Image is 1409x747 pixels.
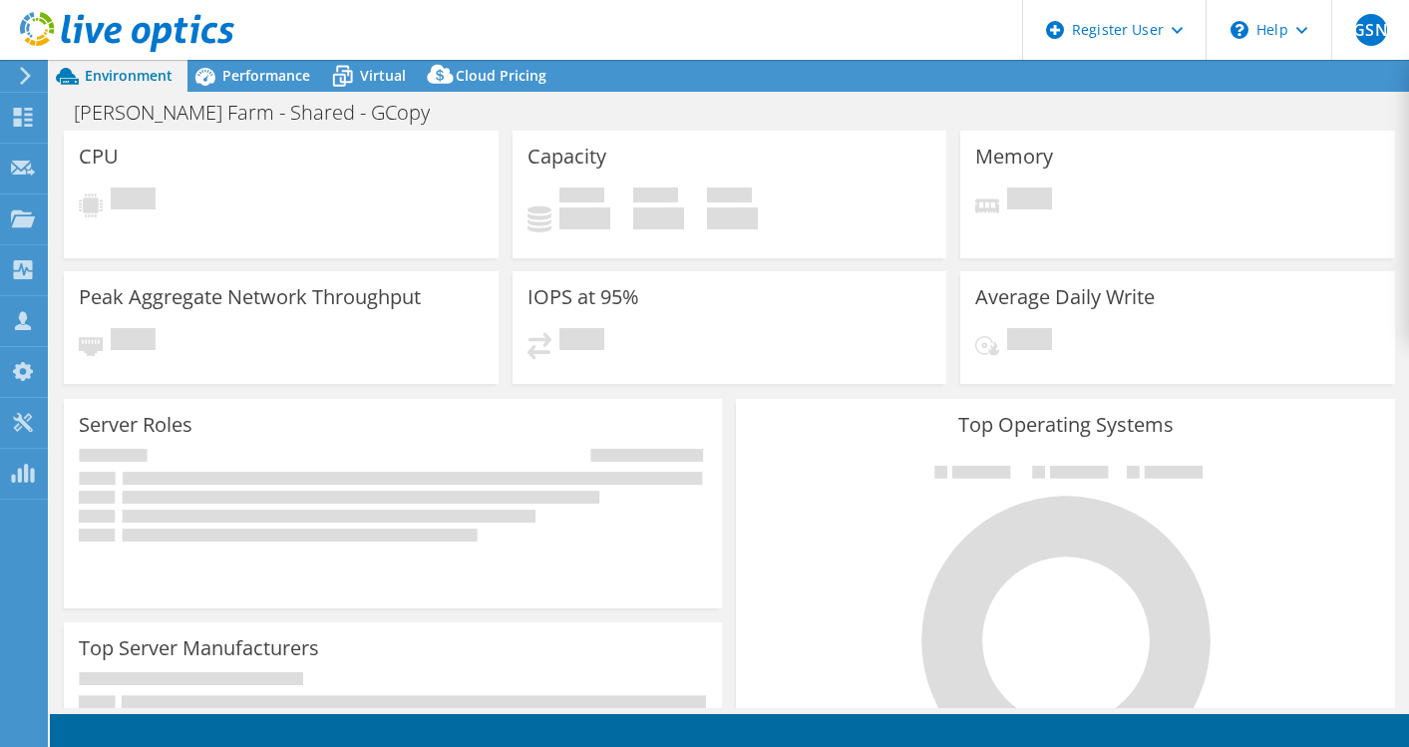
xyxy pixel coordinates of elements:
[707,187,752,207] span: Total
[751,414,1379,436] h3: Top Operating Systems
[1007,328,1052,355] span: Pending
[559,187,604,207] span: Used
[79,414,192,436] h3: Server Roles
[456,66,546,85] span: Cloud Pricing
[222,66,310,85] span: Performance
[707,207,758,229] h4: 0 GiB
[1231,21,1248,39] svg: \n
[79,286,421,308] h3: Peak Aggregate Network Throughput
[360,66,406,85] span: Virtual
[528,146,606,168] h3: Capacity
[85,66,173,85] span: Environment
[528,286,639,308] h3: IOPS at 95%
[633,187,678,207] span: Free
[79,637,319,659] h3: Top Server Manufacturers
[975,146,1053,168] h3: Memory
[1355,14,1387,46] span: GSN
[975,286,1155,308] h3: Average Daily Write
[1007,187,1052,214] span: Pending
[633,207,684,229] h4: 0 GiB
[111,328,156,355] span: Pending
[111,187,156,214] span: Pending
[559,207,610,229] h4: 0 GiB
[559,328,604,355] span: Pending
[79,146,119,168] h3: CPU
[65,102,461,124] h1: [PERSON_NAME] Farm - Shared - GCopy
